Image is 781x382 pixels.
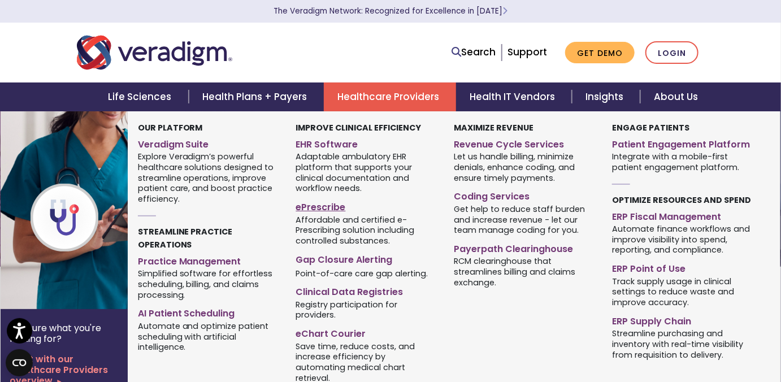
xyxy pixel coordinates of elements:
[612,223,753,255] span: Automate finance workflows and improve visibility into spend, reporting, and compliance.
[612,134,753,151] a: Patient Engagement Platform
[189,83,324,111] a: Health Plans + Payers
[456,83,572,111] a: Health IT Vendors
[296,134,437,151] a: EHR Software
[612,311,753,328] a: ERP Supply Chain
[565,42,635,64] a: Get Demo
[454,122,533,133] strong: Maximize Revenue
[77,34,232,71] img: Veradigm logo
[296,250,437,266] a: Gap Closure Alerting
[454,134,595,151] a: Revenue Cycle Services
[612,194,751,206] strong: Optimize Resources and Spend
[454,151,595,184] span: Let us handle billing, minimize denials, enhance coding, and ensure timely payments.
[454,255,595,288] span: RCM clearinghouse that streamlines billing and claims exchange.
[296,197,437,214] a: ePrescribe
[138,122,203,133] strong: Our Platform
[138,134,279,151] a: Veradigm Suite
[274,6,507,16] a: The Veradigm Network: Recognized for Excellence in [DATE]Learn More
[454,239,595,255] a: Payerpath Clearinghouse
[612,275,753,308] span: Track supply usage in clinical settings to reduce waste and improve accuracy.
[612,151,753,173] span: Integrate with a mobile-first patient engagement platform.
[296,151,437,194] span: Adaptable ambulatory EHR platform that supports your clinical documentation and workflow needs.
[324,83,456,111] a: Healthcare Providers
[640,83,711,111] a: About Us
[724,325,767,368] iframe: Drift Chat Widget
[138,151,279,205] span: Explore Veradigm’s powerful healthcare solutions designed to streamline operations, improve patie...
[296,298,437,320] span: Registry participation for providers.
[6,349,33,376] button: Open CMP widget
[507,45,547,59] a: Support
[138,268,279,301] span: Simplified software for effortless scheduling, billing, and claims processing.
[138,226,233,250] strong: Streamline Practice Operations
[296,214,437,246] span: Affordable and certified e-Prescribing solution including controlled substances.
[612,328,753,361] span: Streamline purchasing and inventory with real-time visibility from requisition to delivery.
[10,323,119,344] p: Not sure what you're looking for?
[572,83,640,111] a: Insights
[612,122,689,133] strong: Engage Patients
[612,259,753,275] a: ERP Point of Use
[454,186,595,203] a: Coding Services
[502,6,507,16] span: Learn More
[296,267,428,279] span: Point-of-care care gap alerting.
[138,251,279,268] a: Practice Management
[138,320,279,353] span: Automate and optimize patient scheduling with artificial intelligence.
[296,324,437,340] a: eChart Courier
[95,83,189,111] a: Life Sciences
[138,303,279,320] a: AI Patient Scheduling
[296,282,437,298] a: Clinical Data Registries
[645,41,698,64] a: Login
[1,111,183,309] img: Healthcare Provider
[452,45,496,60] a: Search
[454,203,595,236] span: Get help to reduce staff burden and increase revenue - let our team manage coding for you.
[612,207,753,223] a: ERP Fiscal Management
[296,122,422,133] strong: Improve Clinical Efficiency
